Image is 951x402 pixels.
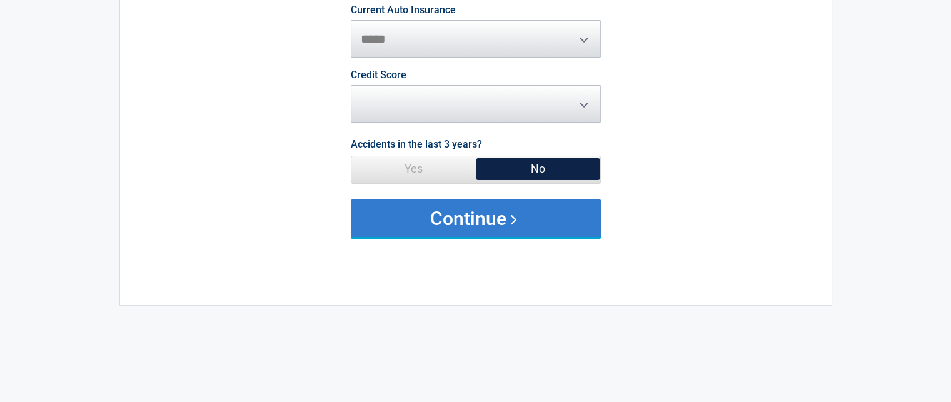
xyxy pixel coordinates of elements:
[351,70,406,80] label: Credit Score
[351,5,456,15] label: Current Auto Insurance
[476,156,600,181] span: No
[351,156,476,181] span: Yes
[351,199,601,237] button: Continue
[351,136,482,153] label: Accidents in the last 3 years?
